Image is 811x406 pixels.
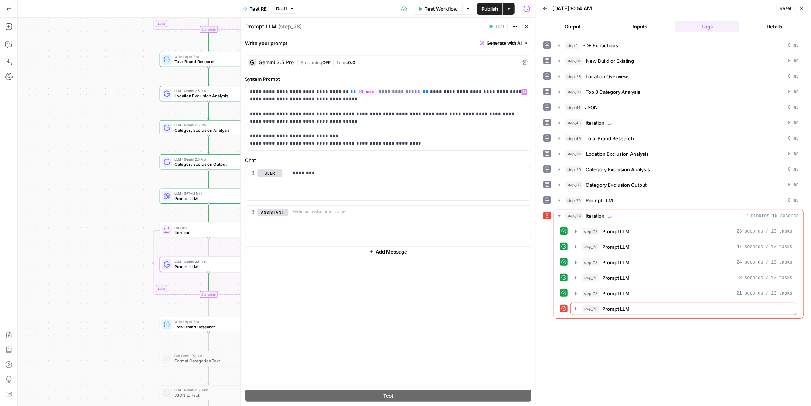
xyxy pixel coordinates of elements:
span: step_78 [582,290,599,297]
span: 0 ms [788,89,799,95]
span: | [297,58,300,66]
span: step_41 [565,104,582,111]
g: Edge from step_80 to step_71 [208,332,209,350]
button: Publish [477,3,502,15]
button: Test Workflow [413,3,462,15]
g: Edge from step_75 to step_79 [208,203,209,222]
span: LLM · Gemini 2.5 Flash [174,388,238,393]
span: Add Message [376,248,407,255]
span: Category Exclusion Analysis [174,127,238,133]
span: step_65 [565,181,583,189]
div: Write Liquid TextTotal Brand ResearchStep 80 [160,317,258,332]
span: Prompt LLM [602,228,630,235]
span: JSON to Text [174,392,238,398]
button: 0 ms [554,86,803,98]
span: Format Categories Text [174,358,239,364]
span: Generate with AI [487,40,522,47]
button: 0 ms [554,117,803,129]
span: step_20 [565,166,583,173]
span: Streaming [300,60,322,65]
span: LLM · Gemini 2.5 Pro [174,123,238,128]
span: step_49 [565,135,583,142]
span: Prompt LLM [602,259,630,266]
span: step_33 [565,88,583,96]
span: 0 ms [788,120,799,126]
button: 0 ms [554,179,803,191]
span: 0 ms [788,73,799,80]
button: 24 seconds / 13 tasks [571,257,797,268]
span: step_78 [582,243,599,251]
span: Location Exclusion Analysis [174,93,238,99]
span: step_79 [565,212,583,220]
span: 47 seconds / 13 tasks [737,244,793,250]
button: 47 seconds / 13 tasks [571,241,797,253]
span: LLM · Gemini 2.5 Pro [174,88,238,93]
span: LLM · Gemini 2.5 Pro [174,259,238,264]
span: Iteration [586,119,604,127]
div: LLM · Gemini 2.5 ProLocation Exclusion AnalysisStep 24 [160,86,258,101]
span: Iteration [174,225,238,230]
g: Edge from step_45-iteration-end to step_49 [208,32,209,51]
span: Publish [481,5,498,13]
button: Inputs [608,21,672,32]
button: Test [245,390,531,402]
label: Chat [245,156,531,164]
button: 0 ms [554,55,803,67]
span: 0 ms [788,166,799,173]
g: Edge from step_79-iteration-end to step_80 [208,298,209,316]
div: user [245,166,282,200]
span: Prompt LLM [174,195,238,202]
span: step_75 [565,197,583,204]
button: 0 ms [554,39,803,51]
button: 0 ms [554,101,803,113]
span: Prompt LLM [602,290,630,297]
span: Total Brand Research [174,324,238,330]
span: LLM · Gemini 2.5 Pro [174,156,238,162]
button: 2 minutes 15 seconds [554,210,803,222]
span: Test [383,392,393,399]
span: Write Liquid Text [174,319,238,324]
div: Gemini 2.5 Pro [259,60,294,65]
span: | [331,58,336,66]
span: Prompt LLM [602,274,630,282]
span: Iteration [174,229,238,235]
span: Test RE [250,5,267,13]
button: Logs [675,21,739,32]
div: assistant [245,206,282,240]
span: Iteration [586,212,604,220]
div: Complete [160,291,258,298]
span: Category Exclusion Output [586,181,647,189]
span: 0 ms [788,182,799,188]
button: 0 ms [554,164,803,175]
button: 0 ms [554,133,803,144]
textarea: Prompt LLM [245,23,276,30]
span: 24 seconds / 13 tasks [737,259,793,266]
span: step_78 [582,259,599,266]
button: 0 ms [554,148,803,160]
span: 0 ms [788,104,799,111]
span: 0 ms [788,42,799,49]
button: Draft [273,4,297,14]
span: Total Brand Research [174,59,238,65]
span: Write Liquid Text [174,54,238,59]
span: JSON [585,104,598,111]
span: step_78 [582,228,599,235]
div: LLM · Gemini 2.5 FlashJSON to TextStep 70 [160,385,258,400]
div: Complete [200,291,218,298]
span: Prompt LLM [174,264,238,270]
button: Output [541,21,605,32]
span: Prompt LLM [586,197,613,204]
span: PDF Extractions [582,42,618,49]
span: Top 8 Category Analysis [586,88,640,96]
span: step_24 [565,150,583,158]
span: 0.0 [348,60,355,65]
span: New Build or Existing [586,57,634,65]
div: LLM · Gemini 2.5 ProCategory Exclusion AnalysisStep 20 [160,120,258,135]
span: 0 ms [788,151,799,157]
g: Edge from step_79 to step_78 [208,238,209,256]
g: Edge from step_20 to step_65 [208,135,209,154]
g: Edge from step_24 to step_20 [208,101,209,120]
button: 23 seconds / 13 tasks [571,226,797,237]
div: LLM · GPT-4.1 MiniPrompt LLMStep 75 [160,189,258,204]
span: step_28 [565,73,583,80]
